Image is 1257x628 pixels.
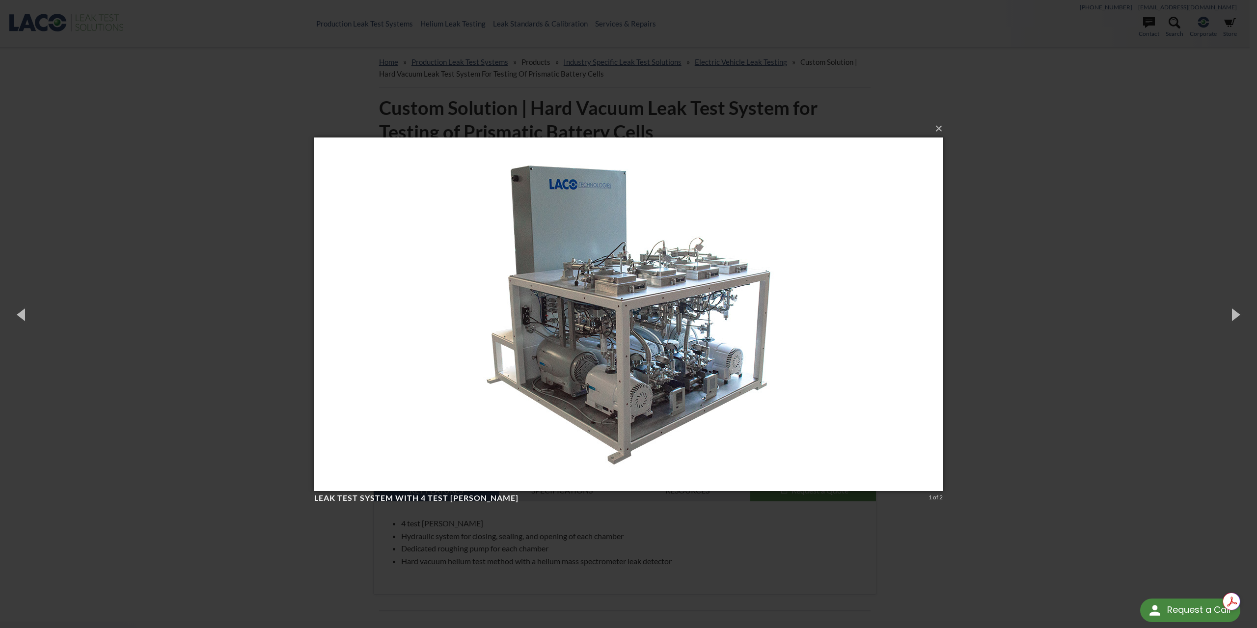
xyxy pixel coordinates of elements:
[314,493,925,503] h4: Leak Test System with 4 test [PERSON_NAME]
[929,493,943,502] div: 1 of 2
[317,118,946,139] button: ×
[1147,602,1163,618] img: round button
[1140,599,1240,622] div: Request a Call
[1213,287,1257,341] button: Next (Right arrow key)
[314,118,943,511] img: Leak Test System with 4 test chambers
[1167,599,1230,621] div: Request a Call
